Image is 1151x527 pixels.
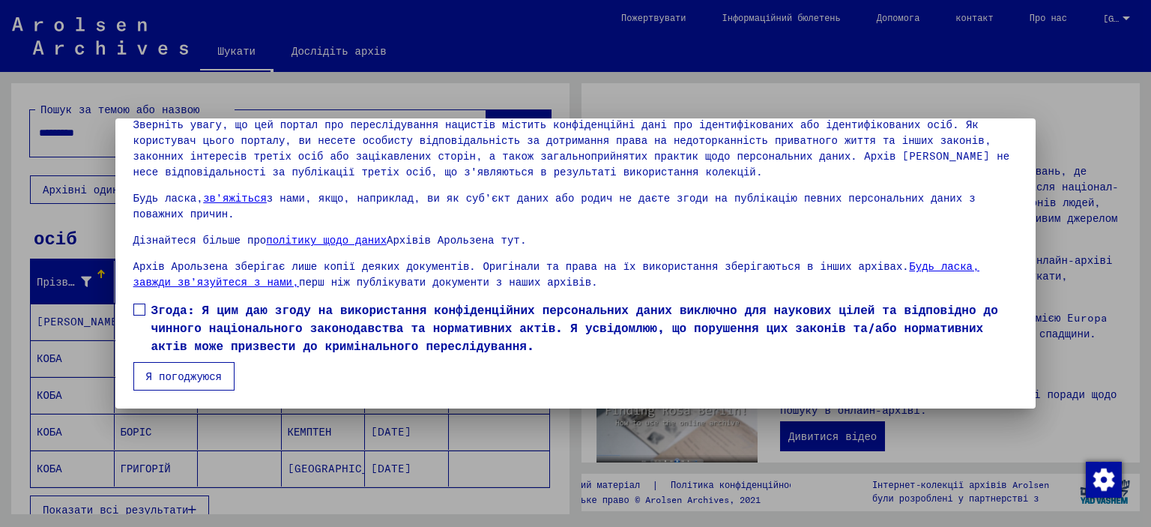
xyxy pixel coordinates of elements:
a: зв’яжіться [203,191,267,205]
font: Дізнайтеся більше про [133,233,267,247]
font: Будь ласка, [133,191,204,205]
font: Архівів Арользена тут. [387,233,527,247]
font: з нами, якщо, наприклад, ви як суб’єкт даних або родич не даєте згоди на публікацію певних персон... [133,191,976,220]
font: Архів Арользена зберігає лише копії деяких документів. Оригінали та права на їх використання збер... [133,259,910,273]
div: Зміна згоди [1085,461,1121,497]
img: Зміна згоди [1086,462,1122,498]
font: Я погоджуюся [146,370,222,383]
button: Я погоджуюся [133,362,235,391]
font: Згода: Я цим даю згоду на використання конфіденційних персональних даних виключно для наукових ці... [151,302,998,353]
a: політику щодо даних [266,233,387,247]
font: перш ніж публікувати документи з наших архівів. [299,275,598,289]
